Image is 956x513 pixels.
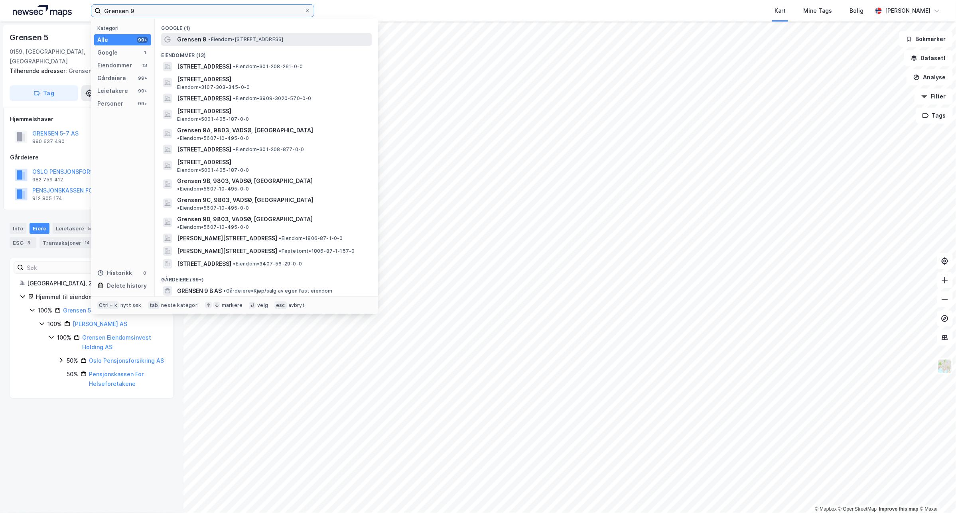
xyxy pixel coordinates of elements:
[279,248,281,254] span: •
[233,63,303,70] span: Eiendom • 301-208-261-0-0
[10,67,69,74] span: Tilhørende adresser:
[177,94,231,103] span: [STREET_ADDRESS]
[38,306,52,315] div: 100%
[10,114,173,124] div: Hjemmelshaver
[155,19,378,33] div: Google (1)
[177,167,249,173] span: Eiendom • 5001-405-187-0-0
[177,214,313,224] span: Grensen 9D, 9803, VADSØ, [GEOGRAPHIC_DATA]
[10,237,36,248] div: ESG
[223,288,332,294] span: Gårdeiere • Kjøp/salg av egen fast eiendom
[177,186,179,192] span: •
[25,239,33,247] div: 3
[233,146,304,153] span: Eiendom • 301-208-877-0-0
[67,356,78,366] div: 50%
[177,157,369,167] span: [STREET_ADDRESS]
[83,239,91,247] div: 14
[803,6,832,16] div: Mine Tags
[233,261,302,267] span: Eiendom • 3407-56-29-0-0
[73,320,127,327] a: [PERSON_NAME] AS
[13,5,72,17] img: logo.a4113a55bc3d86da70a041830d287a7e.svg
[82,334,151,350] a: Grensen Eiendomsinvest Holding AS
[39,237,95,248] div: Transaksjoner
[916,108,953,124] button: Tags
[177,106,369,116] span: [STREET_ADDRESS]
[937,359,952,374] img: Z
[233,63,235,69] span: •
[177,195,313,205] span: Grensen 9C, 9803, VADSØ, [GEOGRAPHIC_DATA]
[208,36,283,43] span: Eiendom • [STREET_ADDRESS]
[32,177,63,183] div: 982 759 412
[222,302,242,309] div: markere
[89,357,164,364] a: Oslo Pensjonsforsikring AS
[177,224,249,230] span: Eiendom • 5607-10-495-0-0
[97,99,123,108] div: Personer
[274,301,287,309] div: esc
[279,235,281,241] span: •
[155,270,378,285] div: Gårdeiere (99+)
[10,47,110,66] div: 0159, [GEOGRAPHIC_DATA], [GEOGRAPHIC_DATA]
[137,75,148,81] div: 99+
[57,333,71,342] div: 100%
[208,36,211,42] span: •
[177,135,249,142] span: Eiendom • 5607-10-495-0-0
[67,370,78,379] div: 50%
[30,223,49,234] div: Eiere
[177,145,231,154] span: [STREET_ADDRESS]
[907,69,953,85] button: Analyse
[233,146,235,152] span: •
[142,270,148,276] div: 0
[177,205,179,211] span: •
[97,48,118,57] div: Google
[815,506,837,512] a: Mapbox
[279,235,343,242] span: Eiendom • 1806-87-1-0-0
[177,234,277,243] span: [PERSON_NAME][STREET_ADDRESS]
[97,73,126,83] div: Gårdeiere
[775,6,786,16] div: Kart
[177,205,249,211] span: Eiendom • 5607-10-495-0-0
[177,135,179,141] span: •
[177,286,222,296] span: GRENSEN 9 B AS
[885,6,930,16] div: [PERSON_NAME]
[838,506,877,512] a: OpenStreetMap
[177,84,250,90] span: Eiendom • 3107-303-345-0-0
[899,31,953,47] button: Bokmerker
[137,88,148,94] div: 99+
[142,62,148,69] div: 13
[177,176,313,186] span: Grensen 9B, 9803, VADSØ, [GEOGRAPHIC_DATA]
[63,307,106,314] a: Grensen 5-7 AS
[137,37,148,43] div: 99+
[10,31,50,44] div: Grensen 5
[97,301,119,309] div: Ctrl + k
[233,95,311,102] span: Eiendom • 3909-3020-570-0-0
[97,25,151,31] div: Kategori
[97,61,132,70] div: Eiendommer
[97,35,108,45] div: Alle
[32,195,62,202] div: 912 805 174
[148,301,160,309] div: tab
[233,95,235,101] span: •
[161,302,199,309] div: neste kategori
[177,75,369,84] span: [STREET_ADDRESS]
[142,49,148,56] div: 1
[155,46,378,60] div: Eiendommer (13)
[916,475,956,513] div: Kontrollprogram for chat
[53,223,97,234] div: Leietakere
[177,246,277,256] span: [PERSON_NAME][STREET_ADDRESS]
[137,100,148,107] div: 99+
[10,153,173,162] div: Gårdeiere
[223,288,226,294] span: •
[107,281,147,291] div: Delete history
[177,126,313,135] span: Grensen 9A, 9803, VADSØ, [GEOGRAPHIC_DATA]
[177,62,231,71] span: [STREET_ADDRESS]
[288,302,305,309] div: avbryt
[257,302,268,309] div: velg
[97,86,128,96] div: Leietakere
[32,138,65,145] div: 990 637 490
[177,35,207,44] span: Grensen 9
[101,5,304,17] input: Søk på adresse, matrikkel, gårdeiere, leietakere eller personer
[10,66,168,76] div: Grensen 7
[915,88,953,104] button: Filter
[27,279,164,288] div: [GEOGRAPHIC_DATA], 208/260
[850,6,863,16] div: Bolig
[879,506,919,512] a: Improve this map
